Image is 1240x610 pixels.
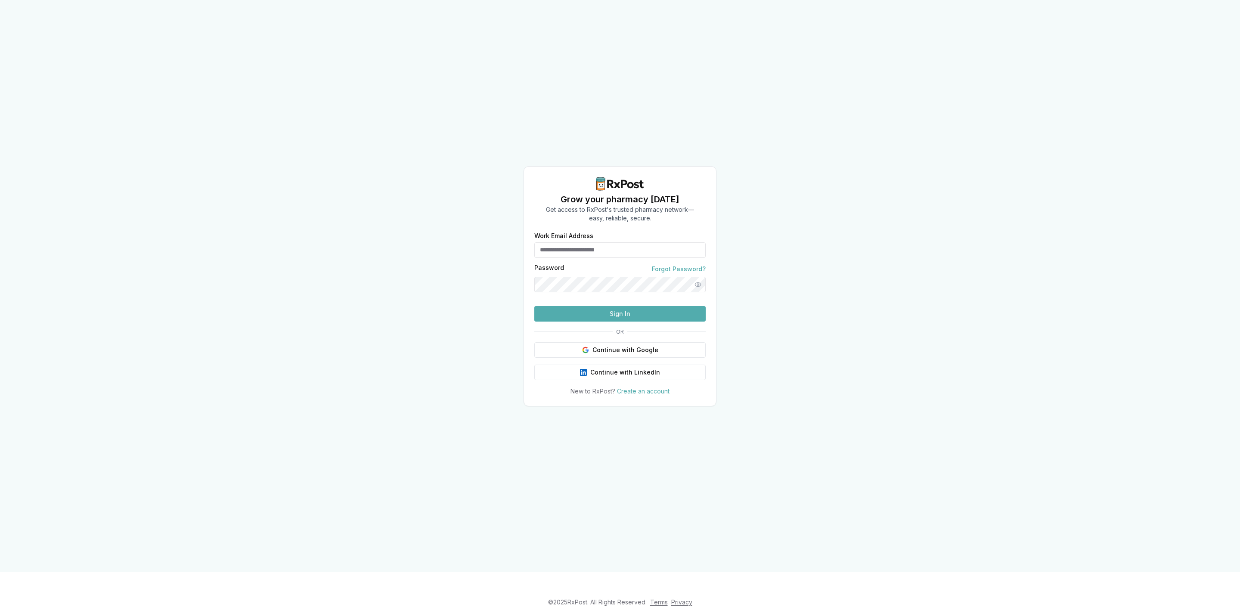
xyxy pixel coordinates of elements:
img: LinkedIn [580,369,587,376]
span: New to RxPost? [570,387,615,395]
button: Continue with Google [534,342,706,358]
a: Terms [650,598,668,606]
a: Privacy [671,598,692,606]
button: Show password [690,277,706,292]
button: Sign In [534,306,706,322]
span: OR [613,328,627,335]
label: Work Email Address [534,233,706,239]
button: Continue with LinkedIn [534,365,706,380]
a: Forgot Password? [652,265,706,273]
a: Create an account [617,387,670,395]
img: RxPost Logo [592,177,648,191]
img: Google [582,347,589,353]
p: Get access to RxPost's trusted pharmacy network— easy, reliable, secure. [546,205,694,223]
label: Password [534,265,564,273]
h1: Grow your pharmacy [DATE] [546,193,694,205]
